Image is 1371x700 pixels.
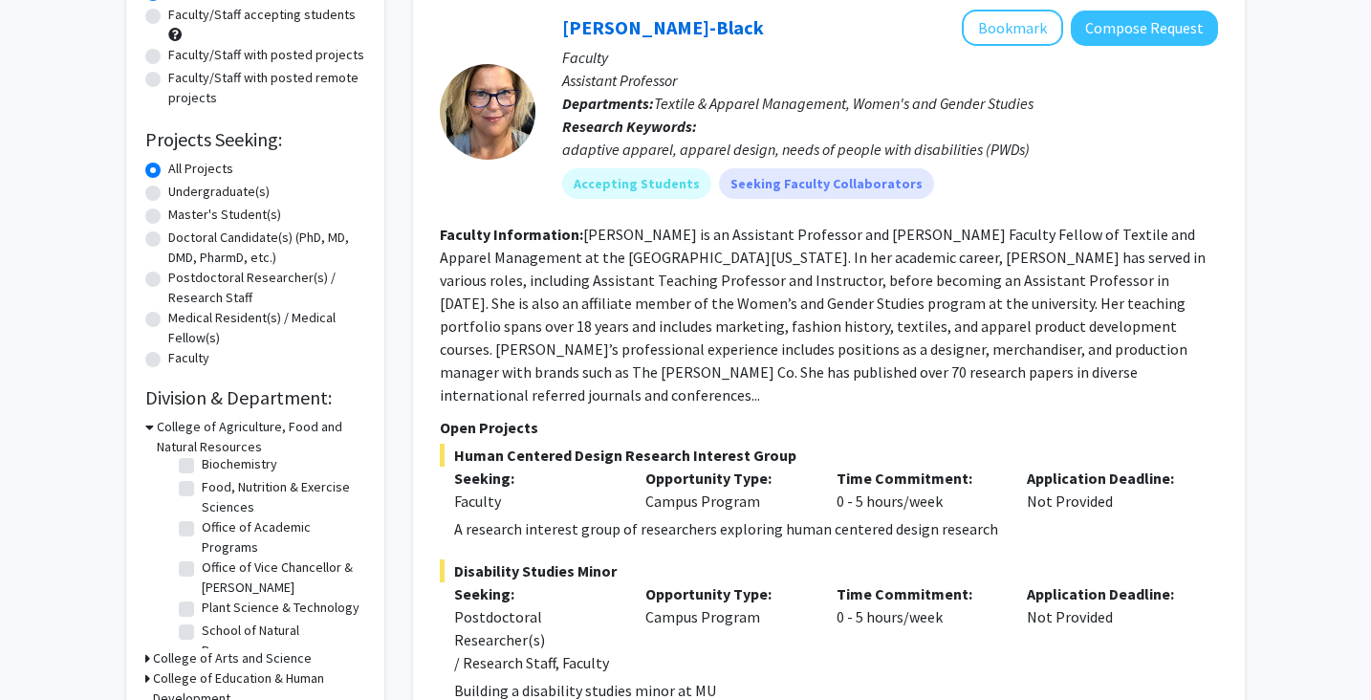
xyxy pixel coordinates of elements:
fg-read-more: [PERSON_NAME] is an Assistant Professor and [PERSON_NAME] Faculty Fellow of Textile and Apparel M... [440,225,1206,405]
label: Faculty/Staff with posted remote projects [168,68,365,108]
button: Compose Request to Kerri McBee-Black [1071,11,1218,46]
p: Seeking: [454,582,617,605]
p: Seeking: [454,467,617,490]
label: Biochemistry [202,454,277,474]
p: Application Deadline: [1027,467,1189,490]
h2: Division & Department: [145,386,365,409]
div: Postdoctoral Researcher(s) / Research Staff, Faculty [454,605,617,674]
div: Campus Program [631,467,822,513]
mat-chip: Accepting Students [562,168,711,199]
iframe: Chat [14,614,81,686]
h3: College of Agriculture, Food and Natural Resources [157,417,365,457]
span: Human Centered Design Research Interest Group [440,444,1218,467]
label: Faculty/Staff accepting students [168,5,356,25]
label: Office of Vice Chancellor & [PERSON_NAME] [202,558,360,598]
span: Disability Studies Minor [440,559,1218,582]
label: All Projects [168,159,233,179]
p: Open Projects [440,416,1218,439]
p: Opportunity Type: [645,582,808,605]
label: Faculty/Staff with posted projects [168,45,364,65]
div: Not Provided [1012,467,1204,513]
p: Opportunity Type: [645,467,808,490]
label: Postdoctoral Researcher(s) / Research Staff [168,268,365,308]
label: Plant Science & Technology [202,598,359,618]
p: Assistant Professor [562,69,1218,92]
label: Doctoral Candidate(s) (PhD, MD, DMD, PharmD, etc.) [168,228,365,268]
p: Faculty [562,46,1218,69]
h2: Projects Seeking: [145,128,365,151]
b: Departments: [562,94,654,113]
span: Textile & Apparel Management, Women's and Gender Studies [654,94,1034,113]
h3: College of Arts and Science [153,648,312,668]
label: Faculty [168,348,209,368]
p: Time Commitment: [837,467,999,490]
label: Office of Academic Programs [202,517,360,558]
label: School of Natural Resources [202,621,360,661]
div: Campus Program [631,582,822,674]
label: Food, Nutrition & Exercise Sciences [202,477,360,517]
p: Time Commitment: [837,582,999,605]
label: Master's Student(s) [168,205,281,225]
b: Research Keywords: [562,117,697,136]
p: A research interest group of researchers exploring human centered design research [454,517,1218,540]
button: Add Kerri McBee-Black to Bookmarks [962,10,1063,46]
mat-chip: Seeking Faculty Collaborators [719,168,934,199]
div: 0 - 5 hours/week [822,467,1013,513]
label: Undergraduate(s) [168,182,270,202]
p: Application Deadline: [1027,582,1189,605]
b: Faculty Information: [440,225,583,244]
div: Faculty [454,490,617,513]
a: [PERSON_NAME]-Black [562,15,764,39]
label: Medical Resident(s) / Medical Fellow(s) [168,308,365,348]
div: Not Provided [1012,582,1204,674]
div: adaptive apparel, apparel design, needs of people with disabilities (PWDs) [562,138,1218,161]
div: 0 - 5 hours/week [822,582,1013,674]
